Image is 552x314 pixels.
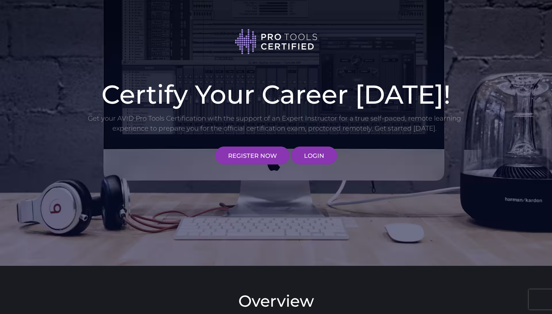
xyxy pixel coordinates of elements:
img: Pro Tools Certified logo [235,28,318,55]
a: REGISTER NOW [215,147,290,164]
p: Get your AVID Pro Tools Certification with the support of an Expert Instructor for a true self-pa... [87,113,462,133]
a: LOGIN [291,147,337,164]
h2: Overview [87,293,465,309]
h1: Certify Your Career [DATE]! [87,81,465,107]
